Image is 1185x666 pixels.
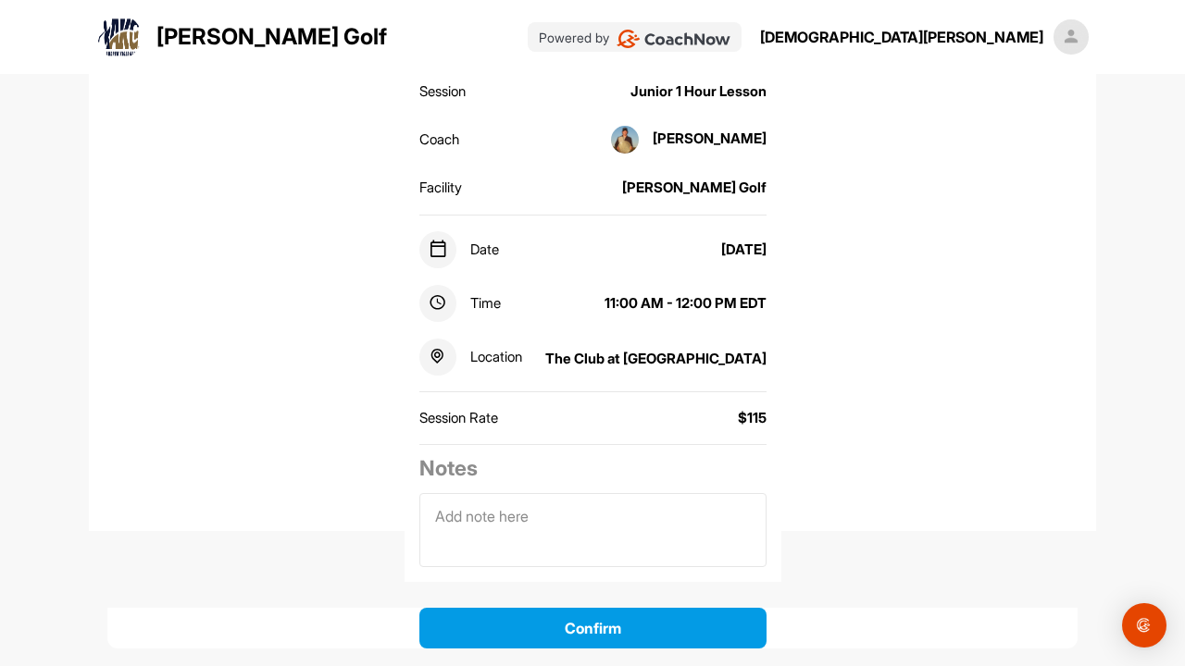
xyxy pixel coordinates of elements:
div: Facility [419,178,462,199]
div: [PERSON_NAME] [597,126,767,154]
div: Date [419,231,499,268]
div: [DEMOGRAPHIC_DATA][PERSON_NAME] [760,26,1043,48]
h2: Notes [419,452,767,484]
div: Junior 1 Hour Lesson [630,81,767,103]
img: logo [97,15,142,59]
img: square_default-ef6cabf814de5a2bf16c804365e32c732080f9872bdf737d349900a9daf73cf9.png [1054,19,1089,55]
button: Confirm [419,608,767,648]
p: Powered by [539,28,609,47]
img: square_d878ab059a2e71ed704595ecd2975d9d.jpg [611,126,639,154]
div: Session Rate [419,408,498,429]
div: Location [419,339,522,376]
div: Open Intercom Messenger [1122,603,1166,647]
div: Coach [419,129,459,151]
img: CoachNow [617,30,730,48]
div: [PERSON_NAME] Golf [622,178,767,199]
div: Session [419,81,466,103]
div: [DATE] [721,240,767,261]
div: The Club at [GEOGRAPHIC_DATA] [545,349,767,370]
div: $115 [738,408,767,429]
p: [PERSON_NAME] Golf [156,20,387,54]
div: 11:00 AM - 12:00 PM EDT [605,293,767,314]
div: Time [419,285,501,322]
